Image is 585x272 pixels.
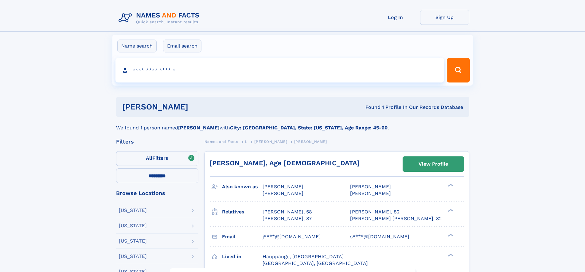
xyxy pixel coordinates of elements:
[263,260,368,266] span: [GEOGRAPHIC_DATA], [GEOGRAPHIC_DATA]
[263,190,303,196] span: [PERSON_NAME]
[245,140,248,144] span: L
[116,139,198,144] div: Filters
[263,215,312,222] a: [PERSON_NAME], 87
[420,10,469,25] a: Sign Up
[447,253,454,257] div: ❯
[115,58,444,82] input: search input
[254,138,287,145] a: [PERSON_NAME]
[116,10,205,26] img: Logo Names and Facts
[119,239,147,243] div: [US_STATE]
[447,233,454,237] div: ❯
[447,183,454,187] div: ❯
[210,159,360,167] a: [PERSON_NAME], Age [DEMOGRAPHIC_DATA]
[116,117,469,132] div: We found 1 person named with .
[119,208,147,213] div: [US_STATE]
[263,254,344,259] span: Hauppauge, [GEOGRAPHIC_DATA]
[447,208,454,212] div: ❯
[116,151,198,166] label: Filters
[205,138,238,145] a: Names and Facts
[222,182,263,192] h3: Also known as
[222,207,263,217] h3: Relatives
[350,209,400,215] a: [PERSON_NAME], 82
[230,125,388,131] b: City: [GEOGRAPHIC_DATA], State: [US_STATE], Age Range: 45-60
[294,140,327,144] span: [PERSON_NAME]
[122,103,277,111] h1: [PERSON_NAME]
[371,10,420,25] a: Log In
[245,138,248,145] a: L
[119,254,147,259] div: [US_STATE]
[146,155,152,161] span: All
[277,104,463,111] div: Found 1 Profile In Our Records Database
[117,40,157,52] label: Name search
[222,251,263,262] h3: Lived in
[263,184,303,190] span: [PERSON_NAME]
[178,125,220,131] b: [PERSON_NAME]
[119,223,147,228] div: [US_STATE]
[350,190,391,196] span: [PERSON_NAME]
[116,190,198,196] div: Browse Locations
[163,40,201,52] label: Email search
[447,58,470,82] button: Search Button
[350,184,391,190] span: [PERSON_NAME]
[222,232,263,242] h3: Email
[263,209,312,215] a: [PERSON_NAME], 58
[350,215,442,222] a: [PERSON_NAME] [PERSON_NAME], 32
[403,157,464,171] a: View Profile
[419,157,448,171] div: View Profile
[254,140,287,144] span: [PERSON_NAME]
